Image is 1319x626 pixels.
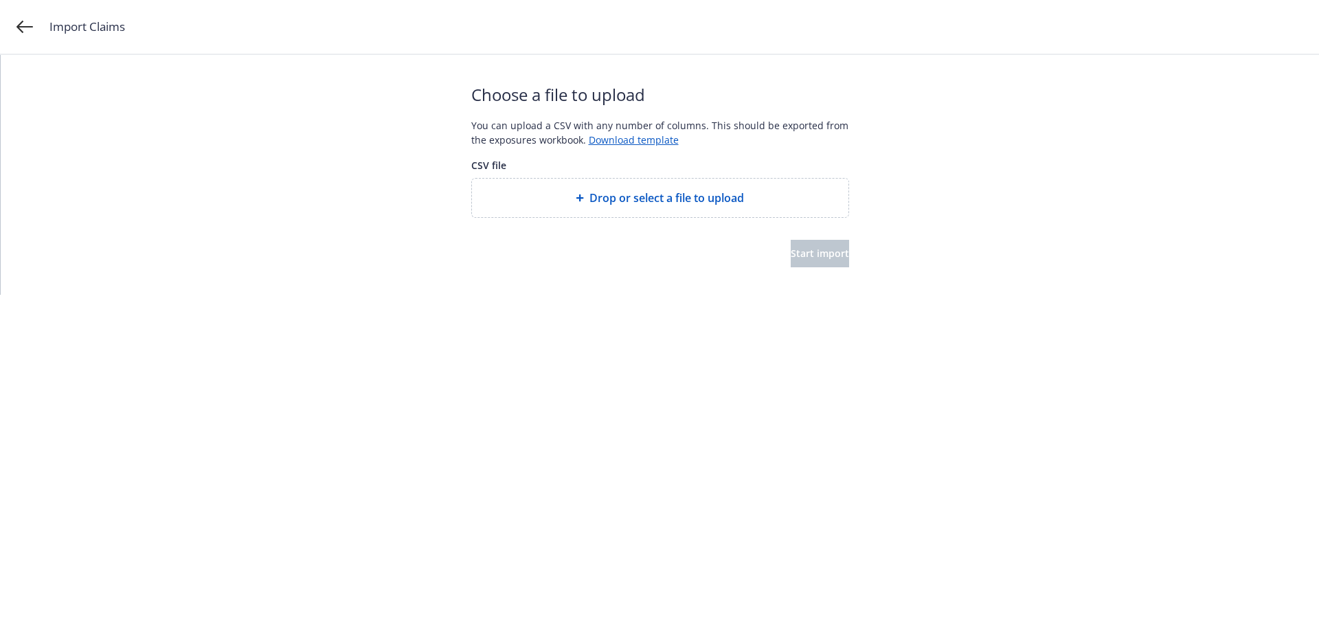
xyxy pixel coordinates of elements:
span: Import Claims [49,18,125,36]
span: Drop or select a file to upload [589,190,744,206]
span: Choose a file to upload [471,82,849,107]
span: Start import [791,247,849,260]
div: Drop or select a file to upload [471,178,849,218]
a: Download template [589,133,679,146]
span: CSV file [471,158,849,172]
div: You can upload a CSV with any number of columns. This should be exported from the exposures workb... [471,118,849,147]
button: Start import [791,240,849,267]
